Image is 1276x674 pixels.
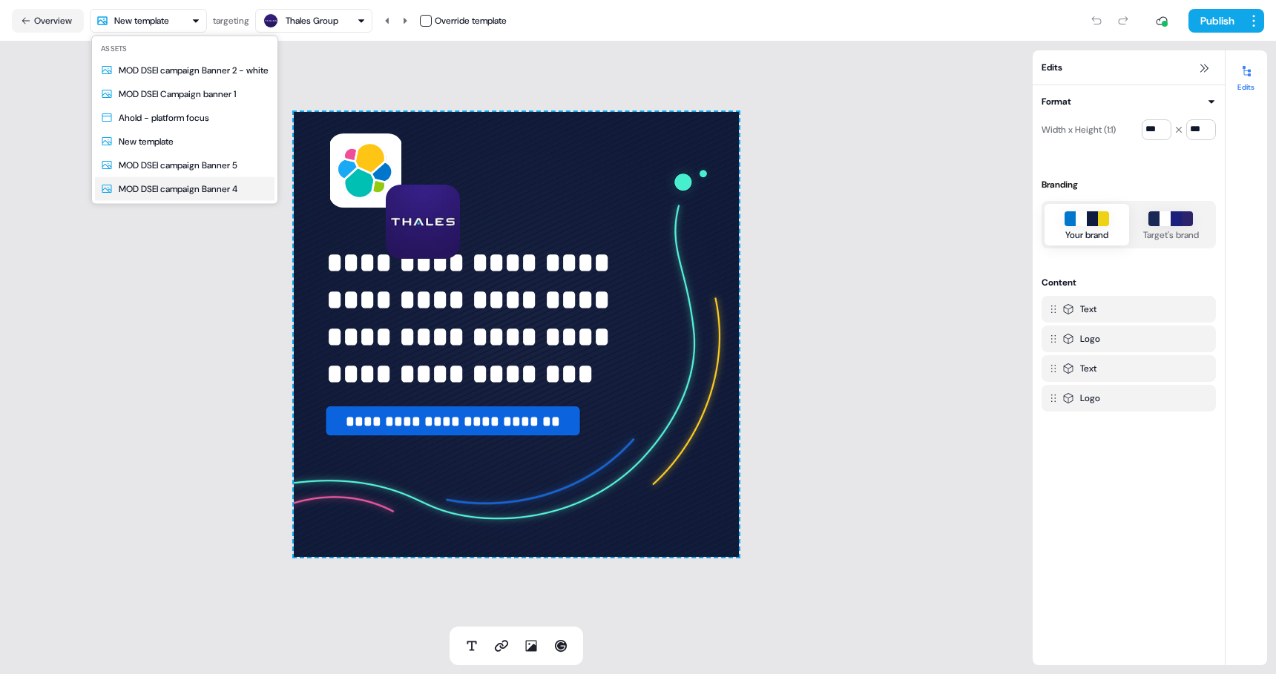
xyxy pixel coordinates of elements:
div: MOD DSEI campaign Banner 2 - white [119,63,269,78]
div: Ahold - platform focus [119,110,209,125]
div: MOD DSEI campaign Banner 4 [119,182,237,196]
div: MOD DSEI campaign Banner 5 [119,158,237,173]
div: MOD DSEI Campaign banner 1 [119,87,236,102]
div: Assets [95,39,274,59]
div: New template [119,134,174,149]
